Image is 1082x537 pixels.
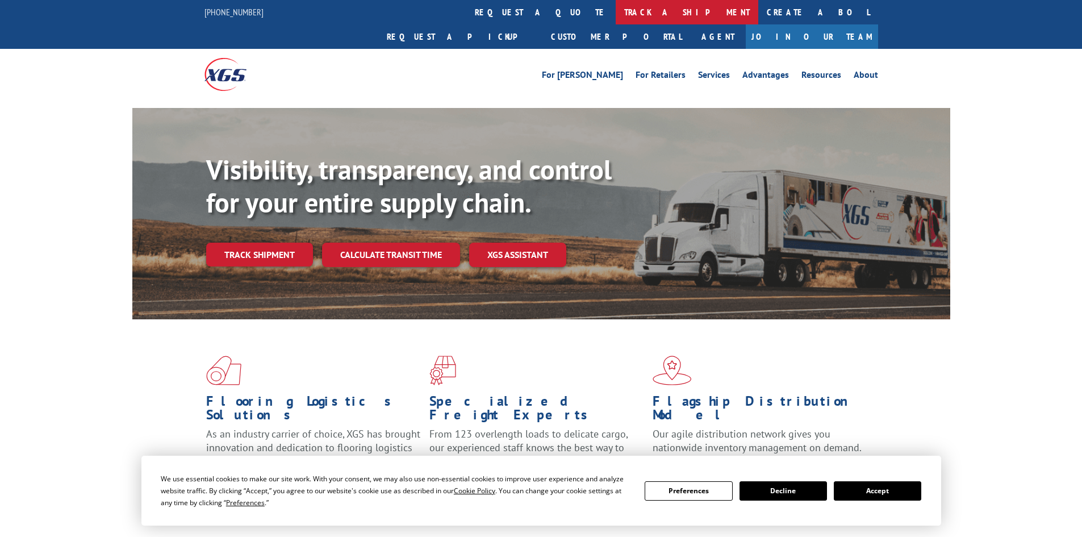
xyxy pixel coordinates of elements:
a: Request a pickup [378,24,542,49]
a: Join Our Team [746,24,878,49]
button: Accept [834,481,921,501]
a: Services [698,70,730,83]
div: We use essential cookies to make our site work. With your consent, we may also use non-essential ... [161,473,631,509]
p: From 123 overlength loads to delicate cargo, our experienced staff knows the best way to move you... [429,427,644,478]
h1: Flagship Distribution Model [653,394,867,427]
span: Our agile distribution network gives you nationwide inventory management on demand. [653,427,862,454]
a: XGS ASSISTANT [469,243,566,267]
h1: Flooring Logistics Solutions [206,394,421,427]
img: xgs-icon-focused-on-flooring-red [429,356,456,385]
a: Resources [801,70,841,83]
a: For [PERSON_NAME] [542,70,623,83]
a: Calculate transit time [322,243,460,267]
a: Advantages [742,70,789,83]
img: xgs-icon-total-supply-chain-intelligence-red [206,356,241,385]
h1: Specialized Freight Experts [429,394,644,427]
a: [PHONE_NUMBER] [204,6,264,18]
span: Preferences [226,498,265,507]
a: About [854,70,878,83]
button: Preferences [645,481,732,501]
img: xgs-icon-flagship-distribution-model-red [653,356,692,385]
a: Track shipment [206,243,313,267]
div: Cookie Consent Prompt [141,456,941,526]
b: Visibility, transparency, and control for your entire supply chain. [206,152,612,220]
button: Decline [740,481,827,501]
span: As an industry carrier of choice, XGS has brought innovation and dedication to flooring logistics... [206,427,420,468]
a: Agent [690,24,746,49]
a: Customer Portal [542,24,690,49]
span: Cookie Policy [454,486,495,496]
a: For Retailers [636,70,686,83]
